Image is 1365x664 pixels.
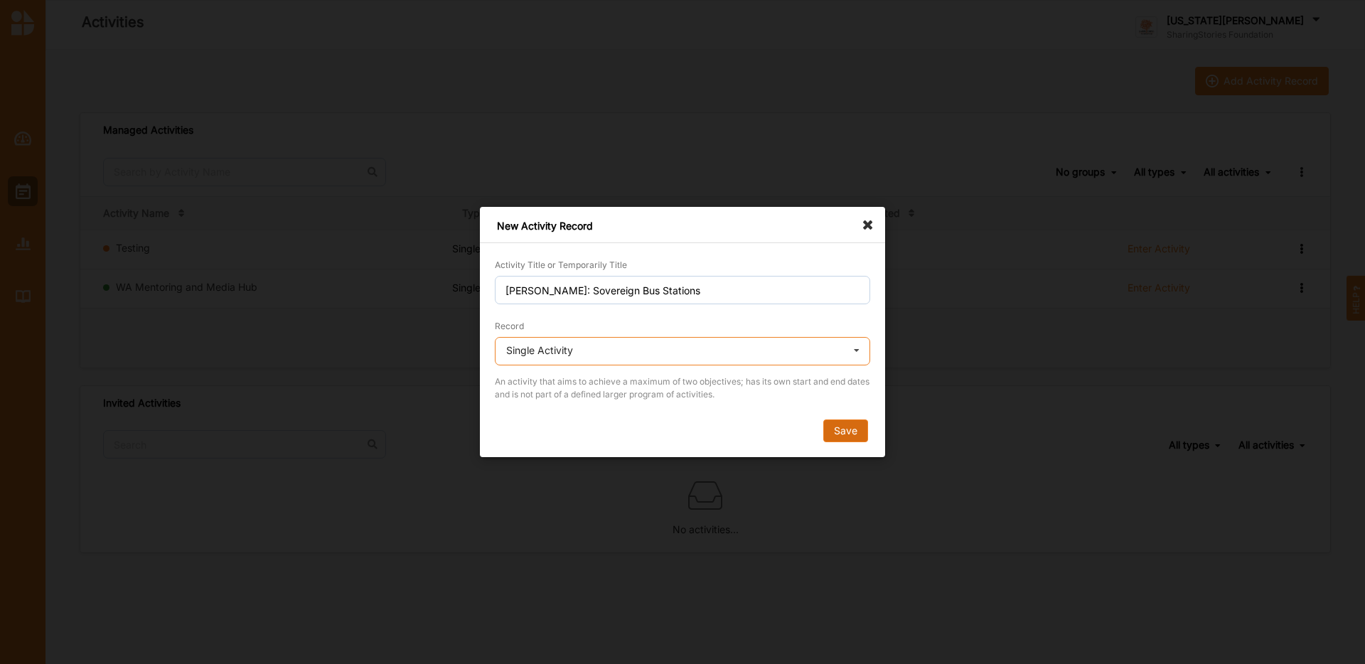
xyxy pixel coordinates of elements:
[480,207,885,243] div: New Activity Record
[506,346,573,355] div: Single Activity
[495,259,627,271] label: Activity Title or Temporarily Title
[823,419,868,442] button: Save
[495,276,870,304] input: Title
[495,321,524,332] label: Record
[495,375,870,401] div: An activity that aims to achieve a maximum of two objectives; has its own start and end dates and...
